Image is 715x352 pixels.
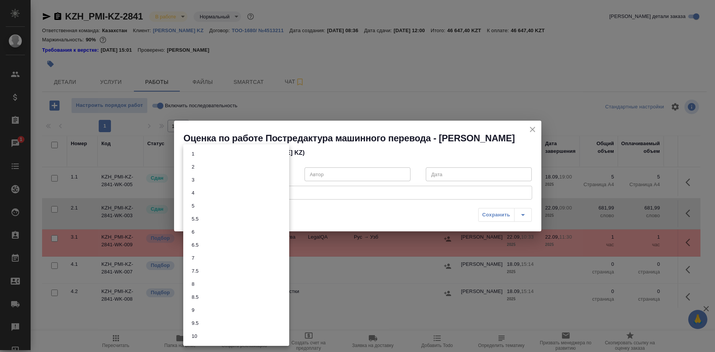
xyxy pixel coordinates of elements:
button: 6 [189,228,197,236]
button: 7 [189,254,197,262]
button: 4 [189,189,197,197]
button: 1 [189,150,197,158]
button: 5 [189,202,197,210]
button: 5.5 [189,215,201,223]
button: 8 [189,280,197,288]
button: 2 [189,163,197,171]
button: 10 [189,332,199,341]
button: 9 [189,306,197,314]
button: 6.5 [189,241,201,249]
button: 9.5 [189,319,201,327]
button: 3 [189,176,197,184]
button: 8.5 [189,293,201,301]
button: 7.5 [189,267,201,275]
